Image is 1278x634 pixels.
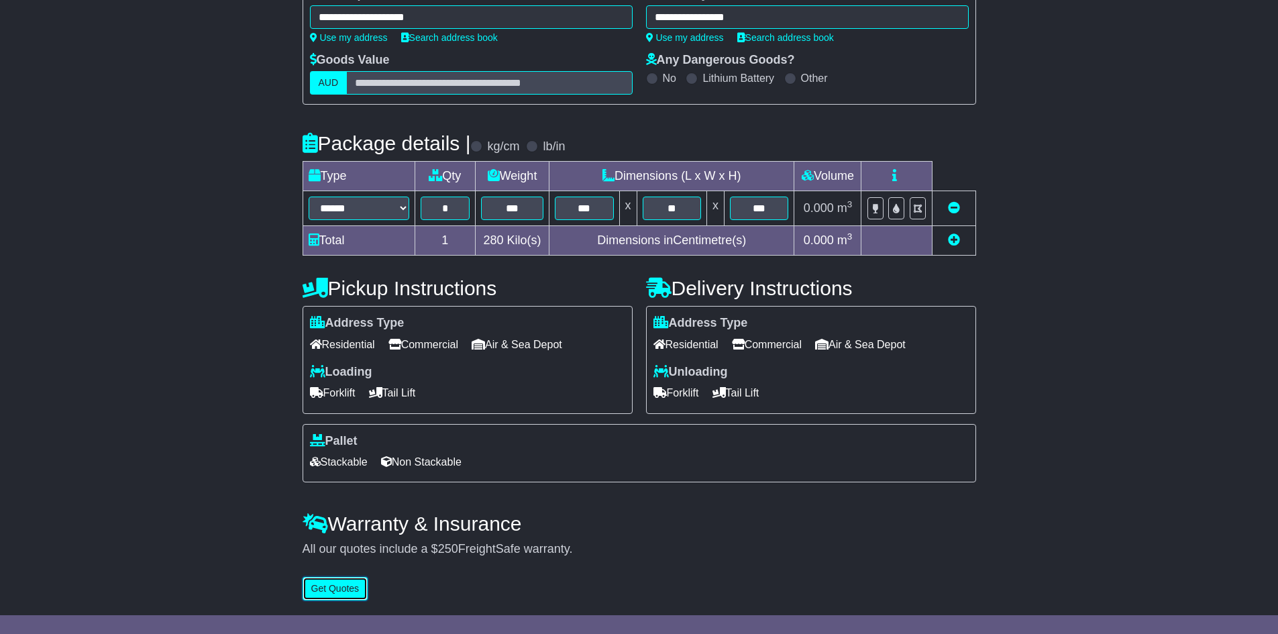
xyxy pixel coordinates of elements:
span: Tail Lift [712,382,759,403]
span: m [837,233,853,247]
a: Use my address [310,32,388,43]
span: Forklift [310,382,356,403]
span: m [837,201,853,215]
span: 250 [438,542,458,556]
h4: Package details | [303,132,471,154]
a: Use my address [646,32,724,43]
span: Residential [310,334,375,355]
label: AUD [310,71,348,95]
span: Commercial [732,334,802,355]
td: Weight [476,162,549,191]
h4: Pickup Instructions [303,277,633,299]
span: Forklift [653,382,699,403]
label: kg/cm [487,140,519,154]
td: x [706,191,724,226]
span: 0.000 [804,201,834,215]
span: Tail Lift [369,382,416,403]
label: No [663,72,676,85]
a: Add new item [948,233,960,247]
td: x [619,191,637,226]
span: Non Stackable [381,452,462,472]
span: Air & Sea Depot [815,334,906,355]
span: Air & Sea Depot [472,334,562,355]
label: Any Dangerous Goods? [646,53,795,68]
span: 280 [484,233,504,247]
td: Kilo(s) [476,226,549,256]
a: Search address book [401,32,498,43]
a: Remove this item [948,201,960,215]
td: Type [303,162,415,191]
td: Dimensions (L x W x H) [549,162,794,191]
sup: 3 [847,231,853,242]
span: Residential [653,334,718,355]
td: Qty [415,162,476,191]
span: 0.000 [804,233,834,247]
h4: Warranty & Insurance [303,513,976,535]
td: Volume [794,162,861,191]
td: Dimensions in Centimetre(s) [549,226,794,256]
label: Address Type [653,316,748,331]
td: 1 [415,226,476,256]
label: Goods Value [310,53,390,68]
span: Stackable [310,452,368,472]
label: Address Type [310,316,405,331]
label: Other [801,72,828,85]
a: Search address book [737,32,834,43]
sup: 3 [847,199,853,209]
label: Pallet [310,434,358,449]
div: All our quotes include a $ FreightSafe warranty. [303,542,976,557]
td: Total [303,226,415,256]
label: lb/in [543,140,565,154]
label: Unloading [653,365,728,380]
label: Lithium Battery [702,72,774,85]
h4: Delivery Instructions [646,277,976,299]
span: Commercial [388,334,458,355]
button: Get Quotes [303,577,368,600]
label: Loading [310,365,372,380]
